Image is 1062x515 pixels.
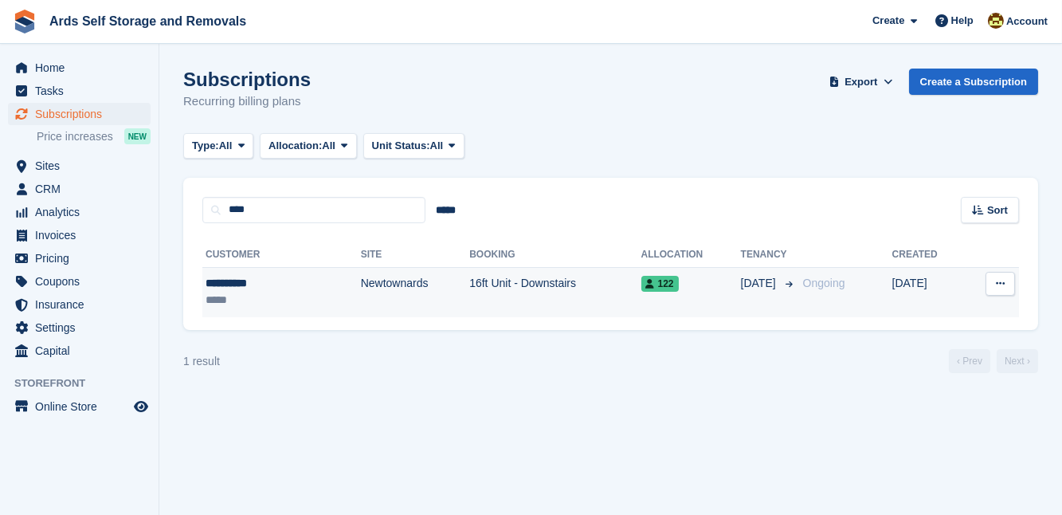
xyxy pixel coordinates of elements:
[35,316,131,339] span: Settings
[8,293,151,316] a: menu
[268,138,322,154] span: Allocation:
[8,395,151,418] a: menu
[8,80,151,102] a: menu
[988,13,1004,29] img: Mark McFerran
[8,103,151,125] a: menu
[35,293,131,316] span: Insurance
[363,133,464,159] button: Unit Status: All
[183,353,220,370] div: 1 result
[946,349,1041,373] nav: Page
[949,349,990,373] a: Previous
[8,224,151,246] a: menu
[183,69,311,90] h1: Subscriptions
[35,270,131,293] span: Coupons
[372,138,430,154] span: Unit Status:
[202,242,361,268] th: Customer
[43,8,253,34] a: Ards Self Storage and Removals
[8,340,151,362] a: menu
[892,242,966,268] th: Created
[741,275,779,292] span: [DATE]
[35,201,131,223] span: Analytics
[35,80,131,102] span: Tasks
[35,247,131,269] span: Pricing
[37,128,151,145] a: Price increases NEW
[37,129,113,144] span: Price increases
[361,267,469,317] td: Newtownards
[997,349,1038,373] a: Next
[845,74,877,90] span: Export
[909,69,1038,95] a: Create a Subscription
[131,397,151,416] a: Preview store
[872,13,904,29] span: Create
[8,178,151,200] a: menu
[260,133,357,159] button: Allocation: All
[951,13,974,29] span: Help
[8,57,151,79] a: menu
[183,133,253,159] button: Type: All
[35,57,131,79] span: Home
[8,316,151,339] a: menu
[183,92,311,111] p: Recurring billing plans
[430,138,444,154] span: All
[8,247,151,269] a: menu
[361,242,469,268] th: Site
[35,103,131,125] span: Subscriptions
[469,267,641,317] td: 16ft Unit - Downstairs
[892,267,966,317] td: [DATE]
[803,277,845,289] span: Ongoing
[8,155,151,177] a: menu
[35,340,131,362] span: Capital
[641,276,679,292] span: 122
[35,155,131,177] span: Sites
[35,224,131,246] span: Invoices
[192,138,219,154] span: Type:
[219,138,233,154] span: All
[826,69,896,95] button: Export
[741,242,797,268] th: Tenancy
[322,138,335,154] span: All
[1006,14,1048,29] span: Account
[8,201,151,223] a: menu
[469,242,641,268] th: Booking
[14,375,159,391] span: Storefront
[8,270,151,293] a: menu
[987,202,1008,218] span: Sort
[124,128,151,144] div: NEW
[13,10,37,33] img: stora-icon-8386f47178a22dfd0bd8f6a31ec36ba5ce8667c1dd55bd0f319d3a0aa187defe.svg
[641,242,741,268] th: Allocation
[35,178,131,200] span: CRM
[35,395,131,418] span: Online Store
